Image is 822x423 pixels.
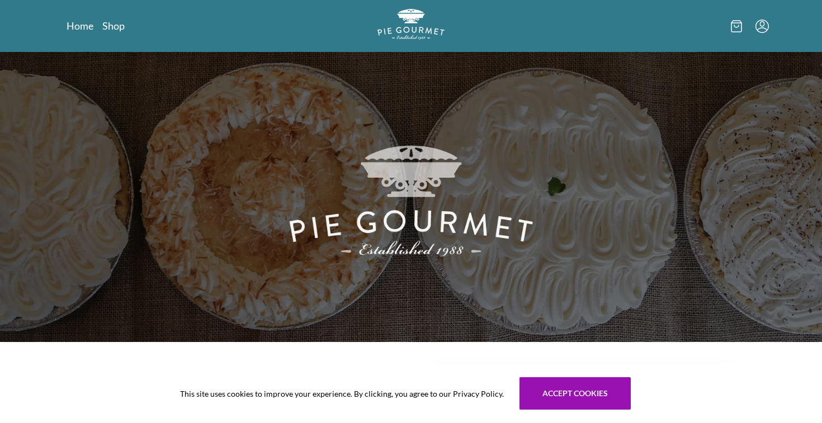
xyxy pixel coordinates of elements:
[377,9,445,40] img: logo
[102,19,125,32] a: Shop
[755,20,769,33] button: Menu
[67,19,93,32] a: Home
[377,9,445,43] a: Logo
[519,377,631,410] button: Accept cookies
[180,388,504,400] span: This site uses cookies to improve your experience. By clicking, you agree to our Privacy Policy.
